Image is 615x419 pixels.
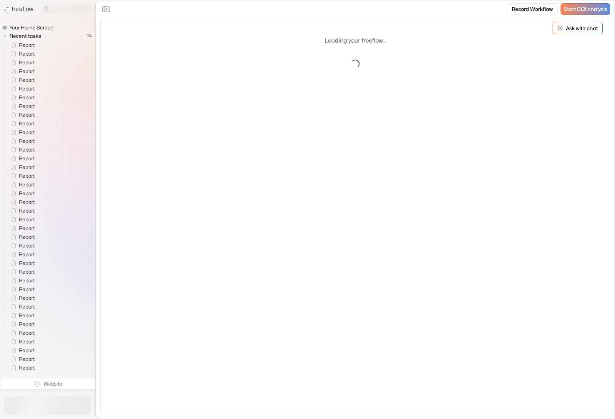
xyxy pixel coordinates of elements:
span: Your Home Screen [8,24,56,31]
a: Your Home Screen [2,24,56,31]
p: freeflow [12,5,33,13]
span: Report [17,137,37,145]
span: Report [17,146,37,153]
span: Report [17,68,37,75]
span: Report [17,373,37,380]
span: Report [17,277,37,284]
span: Report [17,303,37,310]
span: Report [17,259,37,267]
span: Report [17,286,37,293]
a: Report [5,137,38,145]
a: Report [5,241,38,250]
span: Report [17,181,37,188]
a: Report [5,276,38,285]
span: Report [17,268,37,275]
a: Report [5,41,38,49]
a: Report [5,294,38,302]
a: Report [5,355,38,363]
button: Close the sidebar [100,3,112,15]
span: Report [17,225,37,232]
a: Report [5,285,38,294]
span: Report [17,190,37,197]
a: Report [5,128,38,137]
button: Recent tasks [2,32,44,40]
a: Report [5,320,38,329]
a: Report [5,372,38,381]
p: Loading your freeflow... [325,36,386,45]
span: Report [17,355,37,363]
a: Report [5,337,38,346]
span: Report [17,321,37,328]
a: Report [5,363,38,372]
p: Ask with chat [566,24,598,32]
span: Report [17,120,37,127]
span: Report [17,102,37,110]
a: Report [5,76,38,84]
span: Report [17,85,37,92]
span: Report [17,251,37,258]
span: Report [17,129,37,136]
span: Report [17,312,37,319]
a: Report [5,224,38,233]
span: Report [17,233,37,241]
a: Report [5,93,38,102]
span: Report [17,198,37,206]
a: Report [5,259,38,267]
span: Report [17,164,37,171]
span: Report [17,155,37,162]
a: Report [5,67,38,76]
span: 74 [83,31,95,41]
a: Report [5,145,38,154]
a: Record Workflow [507,3,558,15]
span: Report [17,41,37,49]
span: Report [17,347,37,354]
a: Report [5,189,38,198]
a: Report [5,163,38,172]
a: Report [5,49,38,58]
span: Report [17,172,37,180]
span: Report [17,329,37,337]
a: Report [5,172,38,180]
span: Report [17,364,37,371]
span: Start COI analysis [564,6,607,12]
span: Report [17,207,37,214]
span: Report [17,94,37,101]
span: Report [17,242,37,249]
a: Start COI analysis [561,3,610,15]
span: Report [17,338,37,345]
a: Report [5,215,38,224]
a: Report [5,154,38,163]
span: Report [17,294,37,302]
span: Report [17,59,37,66]
span: Report [17,111,37,118]
a: Report [5,119,38,128]
span: Report [17,76,37,84]
a: Report [5,329,38,337]
a: Report [5,206,38,215]
a: Report [5,250,38,259]
a: Report [5,102,38,110]
a: Report [5,267,38,276]
a: Report [5,311,38,320]
a: Report [5,180,38,189]
span: Report [17,50,37,57]
span: Report [17,216,37,223]
a: freeflow [3,5,33,13]
span: Recent tasks [8,32,43,40]
a: Report [5,110,38,119]
a: Report [5,233,38,241]
a: Report [5,58,38,67]
a: Report [5,84,38,93]
a: Report [5,198,38,206]
a: Report [5,302,38,311]
a: Report [5,346,38,355]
